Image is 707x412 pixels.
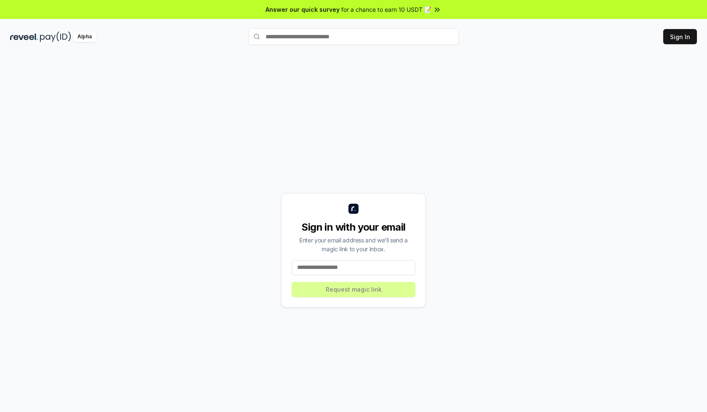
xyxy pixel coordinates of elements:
[341,5,431,14] span: for a chance to earn 10 USDT 📝
[73,32,96,42] div: Alpha
[292,236,415,253] div: Enter your email address and we’ll send a magic link to your inbox.
[266,5,340,14] span: Answer our quick survey
[348,204,359,214] img: logo_small
[292,221,415,234] div: Sign in with your email
[663,29,697,44] button: Sign In
[10,32,38,42] img: reveel_dark
[40,32,71,42] img: pay_id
